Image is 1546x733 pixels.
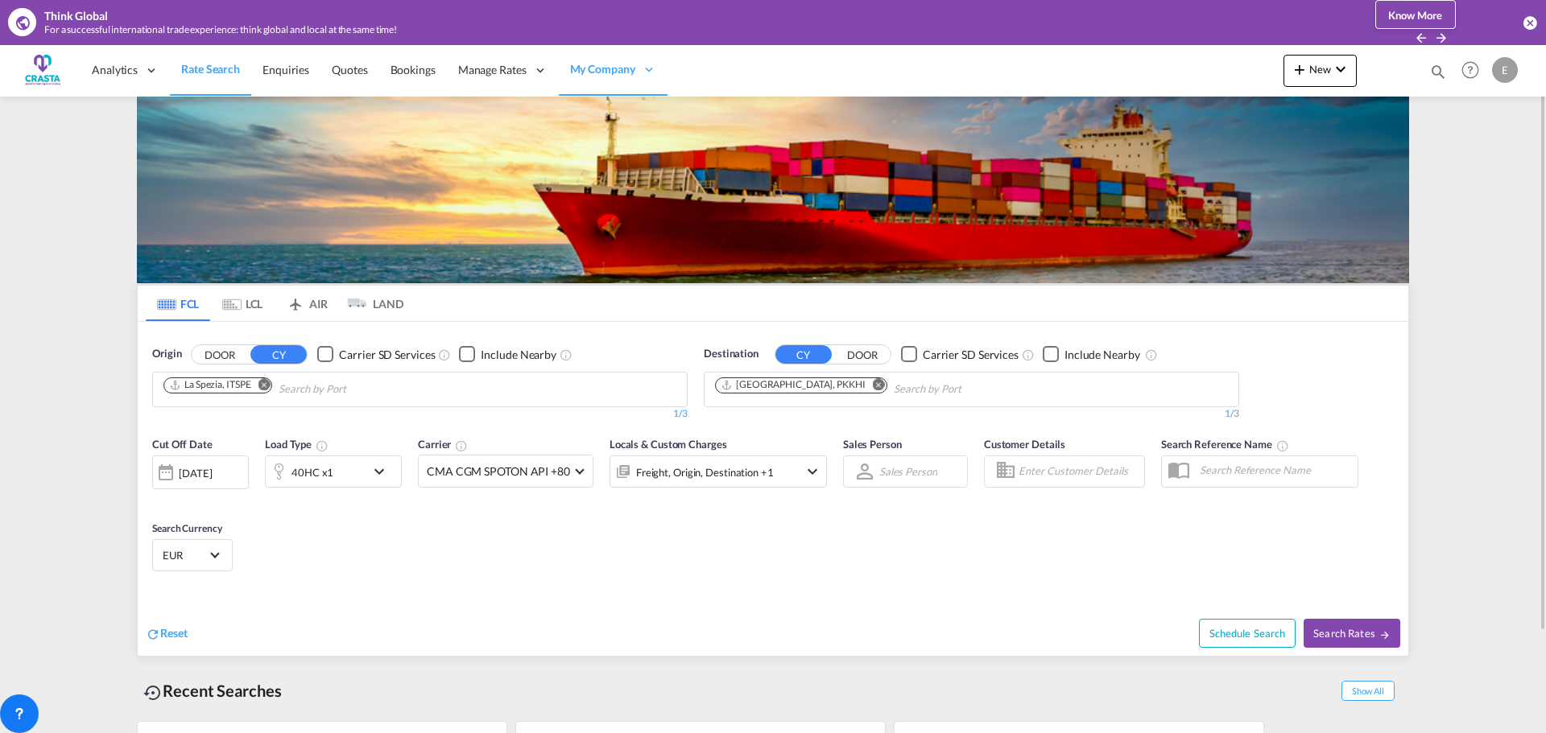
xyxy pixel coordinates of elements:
[1429,63,1447,80] md-icon: icon-magnify
[894,377,1047,402] input: Chips input.
[44,8,108,24] div: Think Global
[265,455,402,488] div: 40HC x1icon-chevron-down
[143,683,163,702] md-icon: icon-backup-restore
[455,439,468,452] md-icon: The selected Trucker/Carrierwill be displayed in the rate results If the rates are from another f...
[775,345,832,364] button: CY
[721,378,869,392] div: Press delete to remove this chip.
[1161,438,1289,451] span: Search Reference Name
[427,463,570,480] span: CMA CGM SPOTON API +80
[286,294,305,307] md-icon: icon-airplane
[379,43,447,96] a: Bookings
[1276,439,1289,452] md-icon: Your search will be saved by the below given name
[1414,31,1428,45] md-icon: icon-arrow-left
[1284,55,1357,87] button: icon-plus 400-fgNewicon-chevron-down
[1388,9,1442,22] span: Know More
[370,462,397,481] md-icon: icon-chevron-down
[923,347,1019,363] div: Carrier SD Services
[1457,56,1492,85] div: Help
[901,346,1019,363] md-checkbox: Checkbox No Ink
[14,14,31,31] md-icon: icon-earth
[247,378,271,394] button: Remove
[459,346,556,363] md-checkbox: Checkbox No Ink
[163,548,208,562] span: EUR
[81,43,170,96] div: Analytics
[438,348,451,361] md-icon: Unchecked: Search for CY (Container Yard) services for all selected carriers.Checked : Search for...
[418,438,468,451] span: Carrier
[152,522,222,534] span: Search Currency
[146,286,403,321] md-pagination-wrapper: Use the left and right arrow keys to navigate between tabs
[1145,348,1158,361] md-icon: Unchecked: Ignores neighbouring ports when fetching rates.Checked : Includes neighbouring ports w...
[1019,459,1139,484] input: Enter Customer Details
[161,543,224,566] md-select: Select Currency: € EUREuro
[803,462,822,481] md-icon: icon-chevron-down
[250,345,307,364] button: CY
[146,627,160,641] md-icon: icon-refresh
[146,286,210,321] md-tab-item: FCL
[169,378,254,392] div: Press delete to remove this chip.
[559,43,668,96] div: My Company
[291,461,333,484] div: 40HC x1
[1434,30,1449,45] button: icon-arrow-right
[152,455,249,489] div: [DATE]
[152,407,688,421] div: 1/3
[1492,57,1518,83] div: E
[458,62,527,78] span: Manage Rates
[1064,347,1140,363] div: Include Nearby
[332,63,367,76] span: Quotes
[181,62,240,76] span: Rate Search
[447,43,559,96] div: Manage Rates
[834,345,891,364] button: DOOR
[146,625,188,643] div: icon-refreshReset
[320,43,378,96] a: Quotes
[704,346,759,362] span: Destination
[1379,629,1391,640] md-icon: icon-arrow-right
[1414,30,1432,45] button: icon-arrow-left
[339,347,435,363] div: Carrier SD Services
[262,63,309,76] span: Enquiries
[721,378,866,392] div: Karachi, PKKHI
[1331,60,1350,79] md-icon: icon-chevron-down
[878,459,939,483] md-select: Sales Person
[152,488,164,509] md-datepicker: Select
[160,626,188,640] span: Reset
[279,377,432,402] input: Chips input.
[316,439,329,452] md-icon: icon-information-outline
[210,286,275,321] md-tab-item: LCL
[265,438,329,451] span: Load Type
[339,286,403,321] md-tab-item: LAND
[984,438,1065,451] span: Customer Details
[560,348,573,361] md-icon: Unchecked: Ignores neighbouring ports when fetching rates.Checked : Includes neighbouring ports w...
[169,378,250,392] div: La Spezia, ITSPE
[152,438,213,451] span: Cut Off Date
[1290,63,1350,76] span: New
[610,438,727,451] span: Locals & Custom Charges
[1043,346,1140,363] md-checkbox: Checkbox No Ink
[610,455,827,488] div: Freight Origin Destination Factory Stuffingicon-chevron-down
[137,673,288,709] div: Recent Searches
[92,62,138,78] span: Analytics
[704,407,1239,421] div: 1/3
[713,373,1053,402] md-chips-wrap: Chips container. Use arrow keys to select chips.
[44,23,1308,37] div: For a successful international trade experience: think global and local at the same time!
[481,347,556,363] div: Include Nearby
[1457,56,1484,84] span: Help
[1304,619,1400,648] button: Search Ratesicon-arrow-right
[317,346,435,363] md-checkbox: Checkbox No Ink
[862,378,887,394] button: Remove
[1022,348,1035,361] md-icon: Unchecked: Search for CY (Container Yard) services for all selected carriers.Checked : Search for...
[170,43,251,96] a: Rate Search
[1522,14,1538,31] button: icon-close-circle
[179,466,212,480] div: [DATE]
[275,286,339,321] md-tab-item: AIR
[1290,60,1309,79] md-icon: icon-plus 400-fg
[138,322,1408,656] div: OriginDOOR CY Checkbox No InkUnchecked: Search for CY (Container Yard) services for all selected ...
[137,97,1409,283] img: LCL+%26+FCL+BACKGROUND.png
[1429,63,1447,87] div: icon-magnify
[161,373,438,402] md-chips-wrap: Chips container. Use arrow keys to select chips.
[1434,31,1449,45] md-icon: icon-arrow-right
[391,63,436,76] span: Bookings
[192,345,248,364] button: DOOR
[570,61,635,77] span: My Company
